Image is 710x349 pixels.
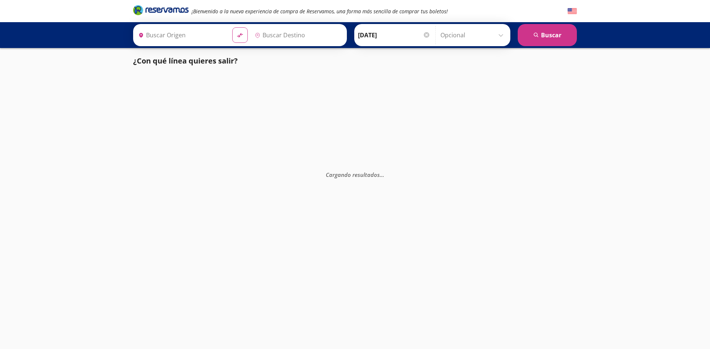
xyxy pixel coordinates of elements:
button: Buscar [518,24,577,46]
span: . [381,171,383,178]
i: Brand Logo [133,4,189,16]
input: Elegir Fecha [358,26,430,44]
span: . [383,171,384,178]
button: English [568,7,577,16]
input: Opcional [440,26,507,44]
input: Buscar Origen [135,26,226,44]
em: Cargando resultados [326,171,384,178]
input: Buscar Destino [252,26,343,44]
p: ¿Con qué línea quieres salir? [133,55,238,66]
a: Brand Logo [133,4,189,18]
em: ¡Bienvenido a la nueva experiencia de compra de Reservamos, una forma más sencilla de comprar tus... [192,8,448,15]
span: . [380,171,381,178]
